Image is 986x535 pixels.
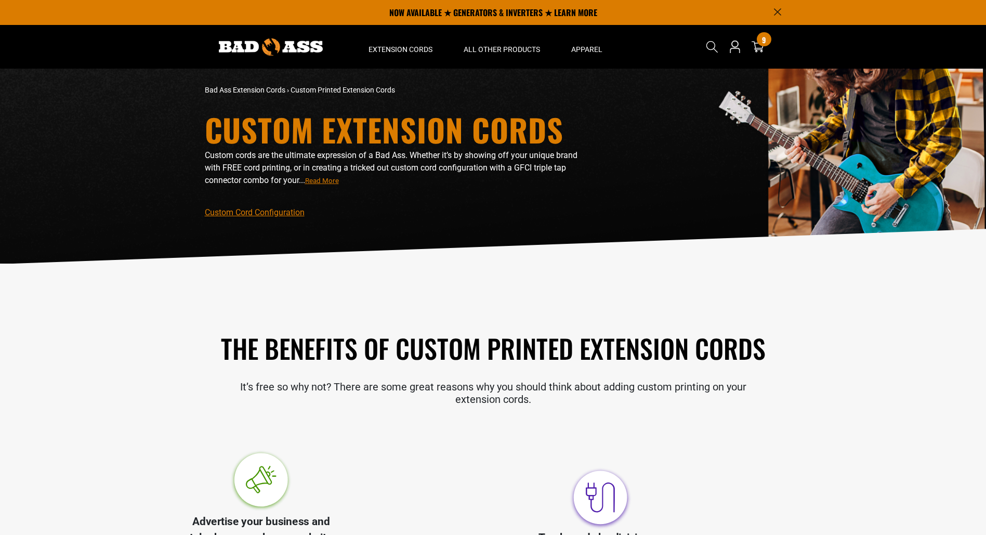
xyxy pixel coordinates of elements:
[205,149,584,187] p: Custom cords are the ultimate expression of a Bad Ass. Whether it’s by showing off your unique br...
[353,25,448,69] summary: Extension Cords
[571,45,602,54] span: Apparel
[568,465,633,530] img: Track
[291,86,395,94] span: Custom Printed Extension Cords
[369,45,432,54] span: Extension Cords
[305,177,339,185] span: Read More
[205,85,584,96] nav: breadcrumbs
[205,331,782,365] h2: The Benefits of Custom Printed Extension Cords
[229,449,293,514] img: Advertise
[205,207,305,217] a: Custom Cord Configuration
[287,86,289,94] span: ›
[464,45,540,54] span: All Other Products
[219,38,323,56] img: Bad Ass Extension Cords
[205,381,782,406] p: It’s free so why not? There are some great reasons why you should think about adding custom print...
[556,25,618,69] summary: Apparel
[205,86,285,94] a: Bad Ass Extension Cords
[762,36,766,44] span: 9
[205,114,584,145] h1: Custom Extension Cords
[704,38,720,55] summary: Search
[448,25,556,69] summary: All Other Products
